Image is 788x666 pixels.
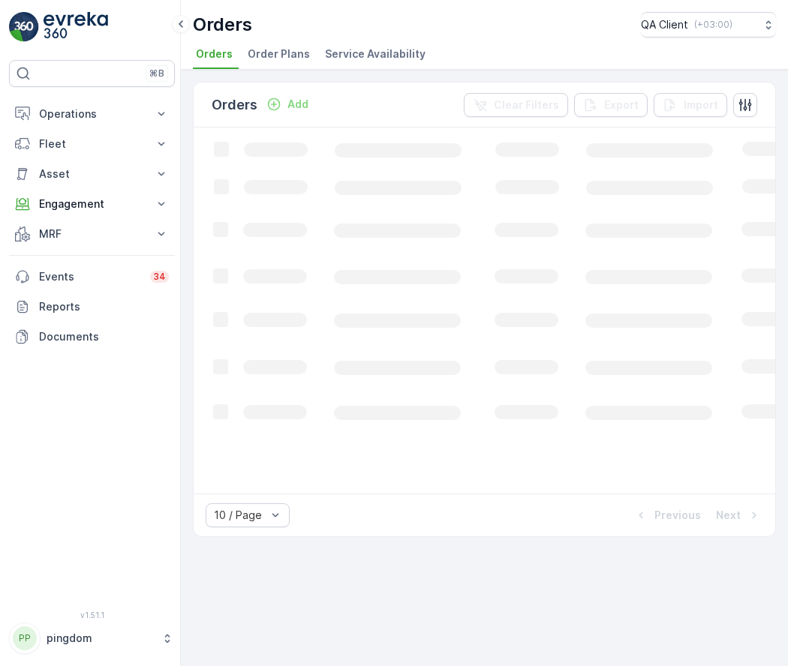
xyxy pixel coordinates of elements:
[9,159,175,189] button: Asset
[248,46,310,61] span: Order Plans
[9,292,175,322] a: Reports
[39,329,169,344] p: Documents
[694,19,732,31] p: ( +03:00 )
[9,219,175,249] button: MRF
[153,271,166,283] p: 34
[9,322,175,352] a: Documents
[260,95,314,113] button: Add
[684,97,718,112] p: Import
[574,93,648,117] button: Export
[39,299,169,314] p: Reports
[9,610,175,619] span: v 1.51.1
[47,631,154,646] p: pingdom
[39,269,141,284] p: Events
[494,97,559,112] p: Clear Filters
[212,94,257,115] p: Orders
[654,93,727,117] button: Import
[39,226,145,241] p: MRF
[39,136,145,151] p: Fleet
[13,626,37,650] div: PP
[9,622,175,654] button: PPpingdom
[39,196,145,211] p: Engagement
[39,166,145,181] p: Asset
[196,46,233,61] span: Orders
[9,189,175,219] button: Engagement
[149,67,164,79] p: ⌘B
[641,17,688,32] p: QA Client
[9,12,39,42] img: logo
[641,12,776,37] button: QA Client(+03:00)
[9,99,175,129] button: Operations
[714,506,763,524] button: Next
[654,508,701,523] p: Previous
[632,506,702,524] button: Previous
[44,12,108,42] img: logo_light-DOdMpM7g.png
[39,106,145,121] p: Operations
[716,508,741,523] p: Next
[464,93,568,117] button: Clear Filters
[9,262,175,292] a: Events34
[193,13,252,37] p: Orders
[287,97,308,112] p: Add
[604,97,639,112] p: Export
[325,46,426,61] span: Service Availability
[9,129,175,159] button: Fleet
